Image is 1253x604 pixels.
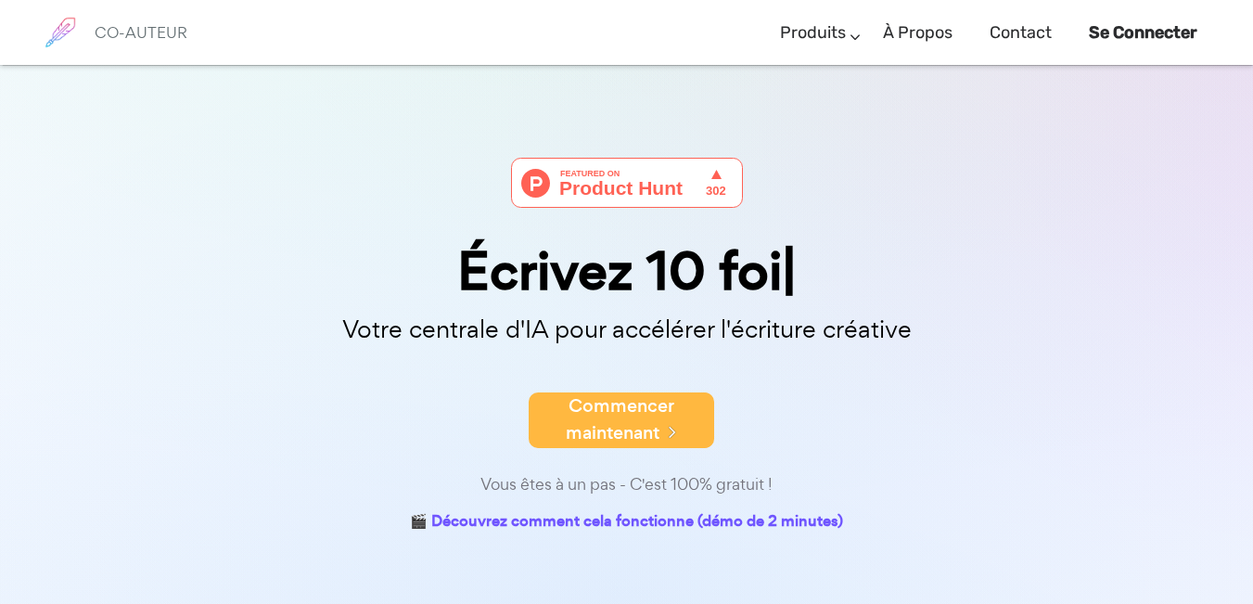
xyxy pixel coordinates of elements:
font: Votre centrale d'IA pour accélérer l'écriture créative [342,313,912,345]
font: Produits [780,22,846,43]
a: À propos [883,6,953,60]
font: Vous êtes à un pas - C'est 100% gratuit ! [480,473,773,495]
font: Contact [990,22,1052,43]
font: CO-AUTEUR [95,22,187,43]
img: logo de la marque [37,9,83,56]
a: Se connecter [1089,6,1197,60]
font: Commencer maintenant [566,393,674,445]
img: Cowriter : votre allié IA pour accélérer votre écriture créative | Product Hunt [511,158,743,208]
a: Produits [780,6,846,60]
div: Écrivez 10 foi [163,245,1091,298]
font: 🎬 Découvrez comment cela fonctionne (démo de 2 minutes) [410,510,843,532]
font: Se connecter [1089,22,1197,43]
button: Commencer maintenant [529,392,714,448]
a: Contact [990,6,1052,60]
font: À propos [883,22,953,43]
a: 🎬 Découvrez comment cela fonctionne (démo de 2 minutes) [410,508,843,537]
